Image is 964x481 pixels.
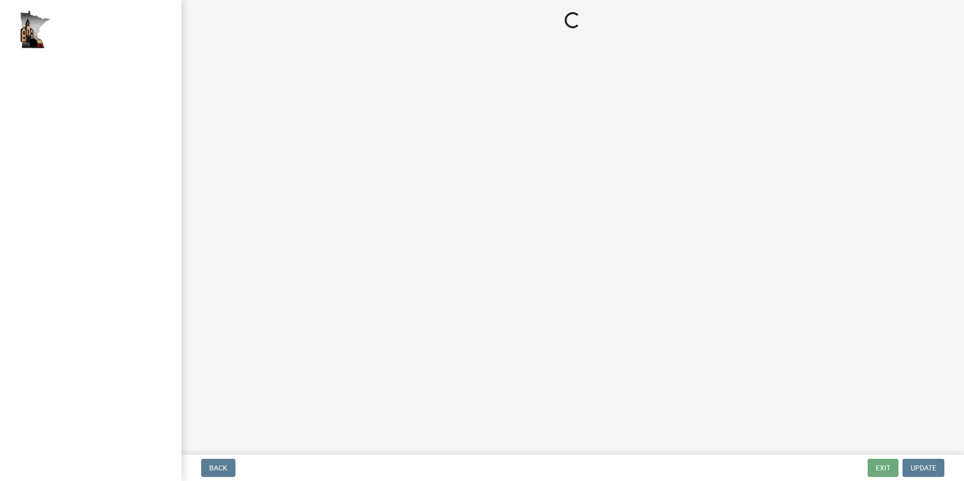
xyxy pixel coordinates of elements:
[868,459,898,477] button: Exit
[20,11,50,48] img: Houston County, Minnesota
[911,464,936,472] span: Update
[902,459,944,477] button: Update
[201,459,235,477] button: Back
[209,464,227,472] span: Back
